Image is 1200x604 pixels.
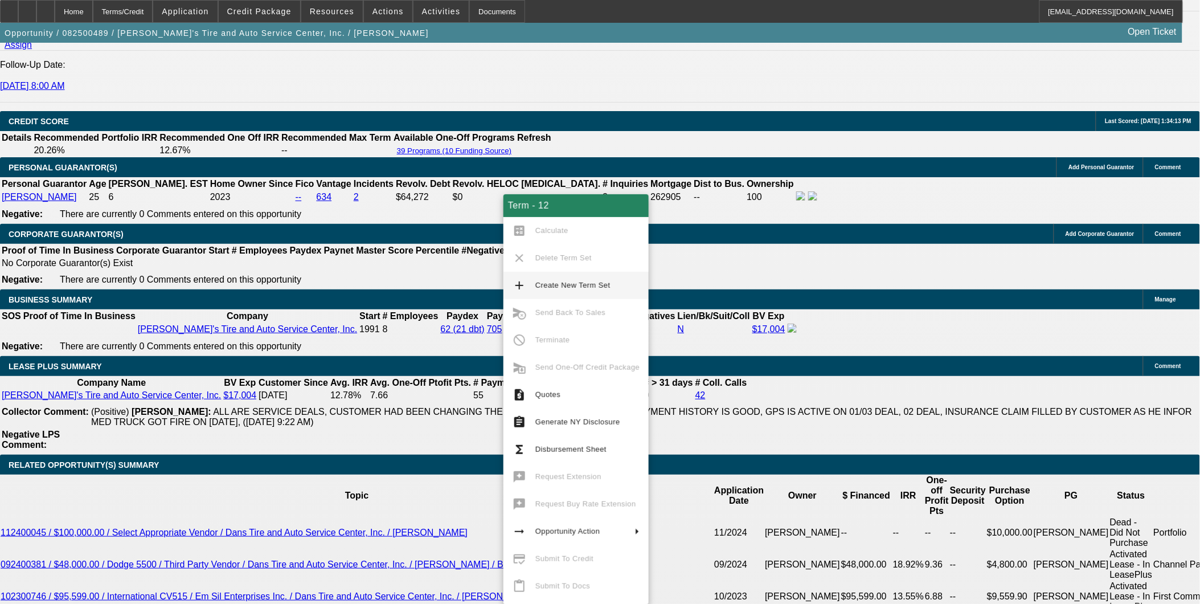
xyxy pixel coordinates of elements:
span: 8 [383,324,388,334]
td: 262905 [650,191,693,203]
td: -- [924,517,949,549]
b: BV Exp [753,311,785,321]
b: Customer Since [259,378,328,387]
b: Personal Guarantor [2,179,87,189]
td: $48,000.00 [841,549,892,581]
span: Comment [1155,231,1181,237]
a: [PERSON_NAME]'s Tire and Auto Service Center, Inc. [2,390,221,400]
button: Actions [364,1,412,22]
img: linkedin-icon.png [808,191,817,201]
td: $10,000.00 [986,517,1033,549]
th: Proof of Time In Business [1,245,114,256]
span: Opportunity / 082500489 / [PERSON_NAME]'s Tire and Auto Service Center, Inc. / [PERSON_NAME] [5,28,429,38]
th: Recommended One Off IRR [159,132,280,144]
mat-icon: arrow_right_alt [513,525,526,538]
td: -- [892,517,924,549]
b: Avg. IRR [330,378,368,387]
th: Status [1109,475,1153,517]
b: Fico [296,179,314,189]
th: Security Deposit [949,475,986,517]
th: SOS [1,311,22,322]
span: Create New Term Set [535,281,611,289]
b: # > 31 days [644,378,693,387]
b: [PERSON_NAME]. EST [109,179,208,189]
td: -- [281,145,392,156]
a: 112400045 / $100,000.00 / Select Appropriate Vendor / Dans Tire and Auto Service Center, Inc. / [... [1,528,468,537]
b: Corporate Guarantor [116,246,206,255]
b: Revolv. HELOC [MEDICAL_DATA]. [453,179,601,189]
span: There are currently 0 Comments entered on this opportunity [60,209,301,219]
td: 12.67% [159,145,280,156]
a: [PERSON_NAME]'s Tire and Auto Service Center, Inc. [138,324,357,334]
td: 12.78% [330,390,368,401]
b: BV Exp [224,378,256,387]
span: Generate NY Disclosure [535,418,620,426]
a: 634 [317,192,332,202]
b: Paydex [447,311,478,321]
td: $0 [452,191,601,203]
a: $17,004 [223,390,256,400]
td: 0 [644,390,694,401]
b: Avg. One-Off Ptofit Pts. [370,378,471,387]
a: $17,004 [752,324,785,334]
span: Disbursement Sheet [535,445,607,454]
td: 1991 [359,323,380,336]
span: 2023 [210,192,231,202]
a: 102300746 / $95,599.00 / International CV515 / Em Sil Enterprises Inc. / Dans Tire and Auto Servi... [1,591,601,601]
b: Vantage [317,179,351,189]
td: 11/2024 [714,517,764,549]
span: Comment [1155,363,1181,369]
b: Paynet Master Score [324,246,413,255]
span: CREDIT SCORE [9,117,69,126]
th: Owner [764,475,841,517]
span: Comment [1155,164,1181,170]
td: 7.66 [370,390,472,401]
b: #Negatives [462,246,510,255]
td: -- [694,191,746,203]
b: Mortgage [651,179,692,189]
b: Incidents [354,179,394,189]
td: [DATE] [258,390,329,401]
b: Negative: [2,341,43,351]
span: Activities [422,7,461,16]
td: [PERSON_NAME] [764,517,841,549]
span: Add Corporate Guarantor [1066,231,1135,237]
b: # Employees [232,246,288,255]
span: ALL ARE SERVICE DEALS, CUSTOMER HAD BEEN CHANGING THE PAYMENT DATE, , HOWEVER PAYMENT HISTORY IS ... [91,407,1192,427]
b: Paynet Master Score [487,311,576,321]
div: 1 / 3 [625,324,675,334]
span: Last Scored: [DATE] 1:34:13 PM [1105,118,1191,124]
a: -- [296,192,302,202]
a: 42 [695,390,706,400]
b: Ownership [747,179,794,189]
span: Opportunity Action [535,527,600,536]
td: $64,272 [395,191,451,203]
button: Resources [301,1,363,22]
td: 9.36 [924,549,949,581]
a: 092400381 / $48,000.00 / Dodge 5500 / Third Party Vendor / Dans Tire and Auto Service Center, Inc... [1,560,554,569]
b: # Payment Made [473,378,544,387]
th: Recommended Portfolio IRR [33,132,158,144]
td: Dead - Did Not Purchase [1109,517,1153,549]
b: Company [227,311,268,321]
td: -- [949,549,986,581]
th: Available One-Off Programs [393,132,516,144]
span: Add Personal Guarantor [1068,164,1135,170]
img: facebook-icon.png [788,324,797,333]
button: 39 Programs (10 Funding Source) [394,146,515,156]
b: [PERSON_NAME]: [132,407,211,417]
span: PERSONAL GUARANTOR(S) [9,163,117,172]
td: 09/2024 [714,549,764,581]
mat-icon: add [513,279,526,292]
td: 55 [473,390,545,401]
span: Actions [372,7,404,16]
b: Paydex [290,246,322,255]
th: PG [1033,475,1109,517]
b: Percentile [416,246,459,255]
b: Start [359,311,380,321]
span: Quotes [535,390,560,399]
button: Activities [413,1,469,22]
b: Negative LPS Comment: [2,430,60,450]
th: Details [1,132,32,144]
b: Negative: [2,209,43,219]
